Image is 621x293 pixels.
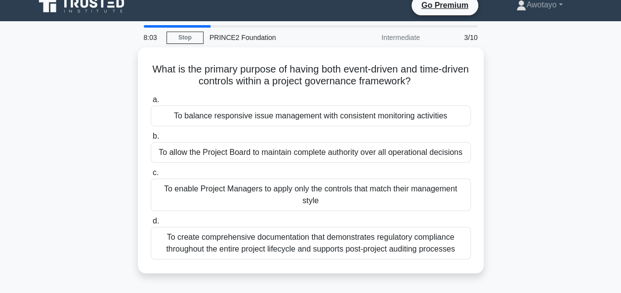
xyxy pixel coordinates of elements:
div: To create comprehensive documentation that demonstrates regulatory compliance throughout the enti... [151,227,471,259]
a: Stop [166,32,204,44]
div: Intermediate [339,28,426,47]
h5: What is the primary purpose of having both event-driven and time-driven controls within a project... [150,63,472,88]
div: 8:03 [138,28,166,47]
span: c. [153,168,159,177]
div: 3/10 [426,28,484,47]
span: d. [153,217,159,225]
div: PRINCE2 Foundation [204,28,339,47]
div: To enable Project Managers to apply only the controls that match their management style [151,179,471,211]
span: b. [153,132,159,140]
div: To allow the Project Board to maintain complete authority over all operational decisions [151,142,471,163]
div: To balance responsive issue management with consistent monitoring activities [151,106,471,126]
span: a. [153,95,159,104]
